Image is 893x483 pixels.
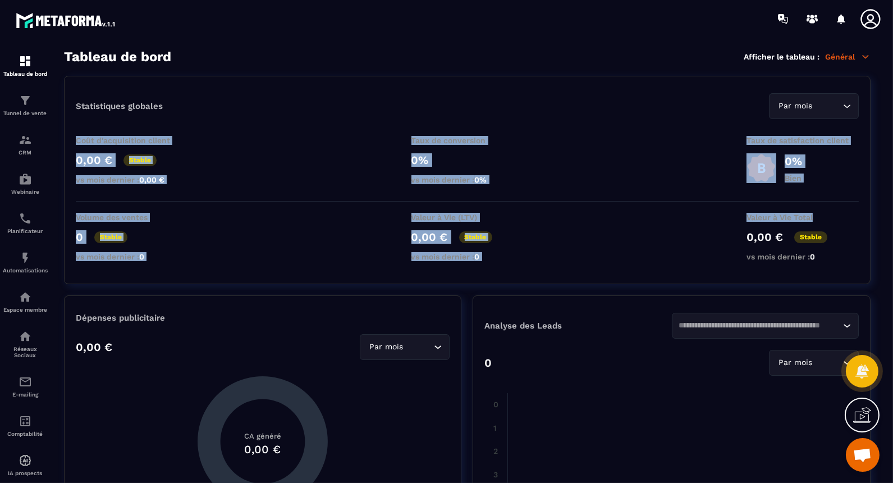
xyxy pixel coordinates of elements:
span: Par mois [776,357,815,369]
p: vs mois dernier : [747,252,859,261]
a: formationformationTunnel de vente [3,85,48,125]
tspan: 2 [493,446,498,455]
p: Valeur à Vie (LTV) [411,213,524,222]
a: automationsautomationsAutomatisations [3,243,48,282]
p: Coût d'acquisition client [76,136,188,145]
p: Taux de conversion [411,136,524,145]
img: formation [19,94,32,107]
p: Espace membre [3,307,48,313]
span: 0 [810,252,815,261]
div: Search for option [360,334,450,360]
p: IA prospects [3,470,48,476]
p: Tableau de bord [3,71,48,77]
p: Afficher le tableau : [744,52,819,61]
p: Taux de satisfaction client [747,136,859,145]
img: automations [19,454,32,467]
p: Comptabilité [3,431,48,437]
p: CRM [3,149,48,156]
img: social-network [19,330,32,343]
p: 0% [411,153,524,167]
input: Search for option [406,341,431,353]
p: Stable [459,231,492,243]
a: automationsautomationsWebinaire [3,164,48,203]
p: 0% [785,154,802,168]
img: accountant [19,414,32,428]
img: formation [19,133,32,147]
img: scheduler [19,212,32,225]
a: emailemailE-mailing [3,367,48,406]
p: Statistiques globales [76,101,163,111]
input: Search for option [815,357,840,369]
a: schedulerschedulerPlanificateur [3,203,48,243]
p: 0,00 € [747,230,783,244]
p: Automatisations [3,267,48,274]
p: 0 [76,230,83,244]
div: Search for option [769,350,859,376]
p: vs mois dernier : [411,252,524,261]
tspan: 1 [493,423,497,432]
span: 0 [475,252,480,261]
p: 0,00 € [411,230,448,244]
img: automations [19,290,32,304]
span: 0 [139,252,144,261]
p: Bien [785,174,802,183]
p: vs mois dernier : [76,252,188,261]
span: 0% [475,175,487,184]
p: Webinaire [3,189,48,195]
tspan: 3 [493,470,498,479]
img: formation [19,54,32,68]
p: Volume des ventes [76,213,188,222]
p: Planificateur [3,228,48,234]
a: Ouvrir le chat [846,438,880,472]
div: Search for option [672,313,859,339]
a: formationformationCRM [3,125,48,164]
img: logo [16,10,117,30]
img: email [19,375,32,389]
a: automationsautomationsEspace membre [3,282,48,321]
p: Analyse des Leads [484,321,672,331]
p: 0,00 € [76,340,112,354]
img: automations [19,172,32,186]
p: Stable [94,231,127,243]
p: vs mois dernier : [76,175,188,184]
p: vs mois dernier : [411,175,524,184]
input: Search for option [679,320,841,332]
p: 0 [484,356,492,370]
p: Stable [794,231,827,243]
p: Dépenses publicitaire [76,313,450,323]
span: Par mois [776,100,815,112]
a: accountantaccountantComptabilité [3,406,48,445]
div: Search for option [769,93,859,119]
p: Tunnel de vente [3,110,48,116]
span: Par mois [367,341,406,353]
p: Valeur à Vie Total [747,213,859,222]
tspan: 0 [493,400,498,409]
p: Réseaux Sociaux [3,346,48,358]
p: Général [825,52,871,62]
img: automations [19,251,32,265]
a: formationformationTableau de bord [3,46,48,85]
img: b-badge-o.b3b20ee6.svg [747,153,776,183]
span: 0,00 € [139,175,164,184]
input: Search for option [815,100,840,112]
p: 0,00 € [76,153,112,167]
p: Stable [123,154,157,166]
a: social-networksocial-networkRéseaux Sociaux [3,321,48,367]
h3: Tableau de bord [64,49,171,65]
p: E-mailing [3,391,48,398]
